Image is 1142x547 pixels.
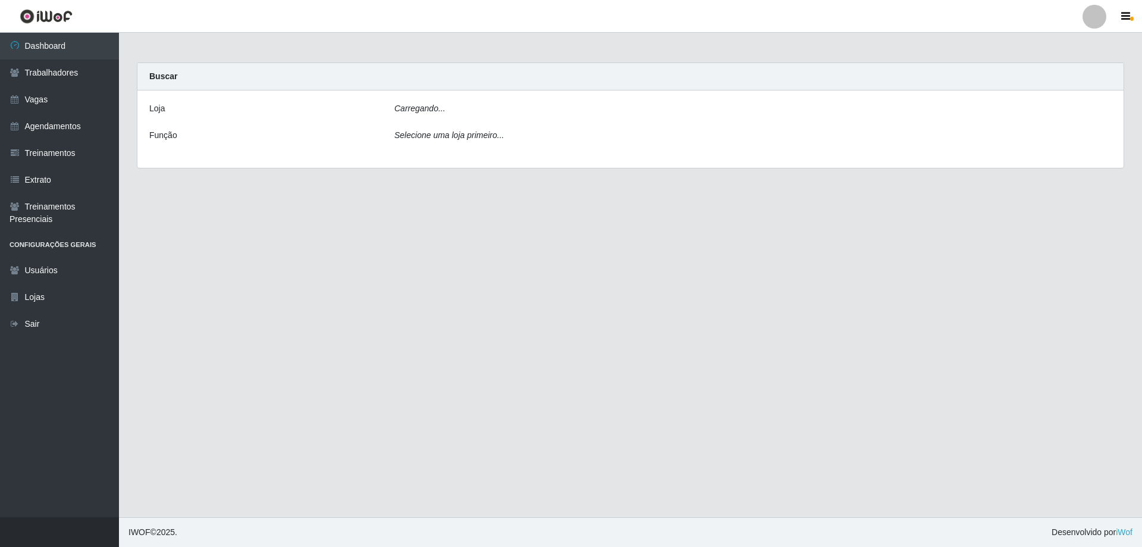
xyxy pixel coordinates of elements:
[149,102,165,115] label: Loja
[20,9,73,24] img: CoreUI Logo
[149,129,177,142] label: Função
[394,104,445,113] i: Carregando...
[149,71,177,81] strong: Buscar
[1116,527,1132,537] a: iWof
[1052,526,1132,539] span: Desenvolvido por
[394,130,504,140] i: Selecione uma loja primeiro...
[128,527,150,537] span: IWOF
[128,526,177,539] span: © 2025 .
